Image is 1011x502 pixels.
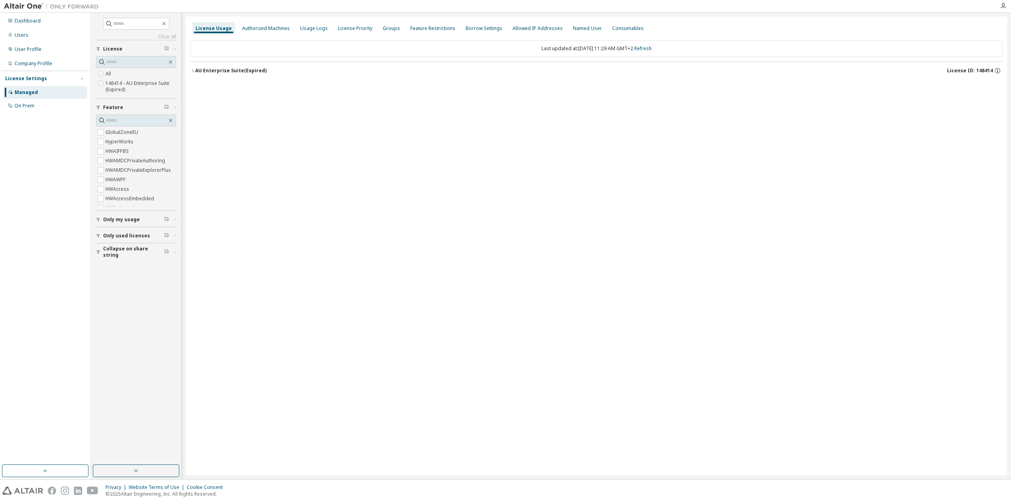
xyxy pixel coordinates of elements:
div: Consumables [612,25,644,32]
button: Feature [96,99,176,116]
img: Altair One [4,2,103,10]
div: Named User [573,25,602,32]
button: Collapse on share string [96,243,176,261]
div: On Prem [15,103,34,109]
div: License Settings [5,75,47,82]
p: © 2025 Altair Engineering, Inc. All Rights Reserved. [105,491,227,497]
img: youtube.svg [87,487,98,495]
img: facebook.svg [48,487,56,495]
div: Groups [383,25,400,32]
div: Company Profile [15,60,52,67]
label: HyperWorks [105,137,135,147]
span: Collapse on share string [103,246,164,258]
label: 148414 - AU Enterprise Suite (Expired) [105,79,176,94]
label: HWAMDCPrivateAuthoring [105,156,167,165]
div: Users [15,32,28,38]
label: GlobalZoneEU [105,128,140,137]
span: Clear filter [164,104,169,111]
img: altair_logo.svg [2,487,43,495]
button: AU Enterprise Suite(Expired)License ID: 148414 [190,62,1002,79]
div: Privacy [105,484,129,491]
img: instagram.svg [61,487,69,495]
span: Only my usage [103,216,140,223]
label: All [105,69,113,79]
div: License Priority [338,25,372,32]
a: Refresh [634,45,652,52]
span: Only used licenses [103,233,150,239]
span: Clear filter [164,46,169,52]
div: Usage Logs [300,25,328,32]
div: AU Enterprise Suite (Expired) [195,68,267,74]
span: Clear filter [164,216,169,223]
div: Last updated at: [DATE] 11:29 AM GMT+2 [190,40,1002,57]
span: Clear filter [164,233,169,239]
div: Managed [15,89,38,96]
div: Cookie Consent [187,484,227,491]
label: HWAMDCPrivateExplorerPlus [105,165,173,175]
label: HWActivate [105,203,132,213]
label: HWAccessEmbedded [105,194,156,203]
span: License ID: 148414 [947,68,993,74]
span: Clear filter [164,249,169,255]
div: Borrow Settings [466,25,502,32]
button: Only my usage [96,211,176,228]
label: HWAIFPBS [105,147,130,156]
button: License [96,40,176,58]
img: linkedin.svg [74,487,82,495]
div: Authorized Machines [242,25,290,32]
a: Clear all [96,34,176,40]
div: Dashboard [15,18,41,24]
div: Website Terms of Use [129,484,187,491]
span: Feature [103,104,123,111]
div: Feature Restrictions [410,25,455,32]
label: HWAccess [105,184,131,194]
span: License [103,46,122,52]
div: Allowed IP Addresses [513,25,563,32]
label: HWAWPF [105,175,127,184]
div: License Usage [195,25,232,32]
div: User Profile [15,46,41,53]
button: Only used licenses [96,227,176,244]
